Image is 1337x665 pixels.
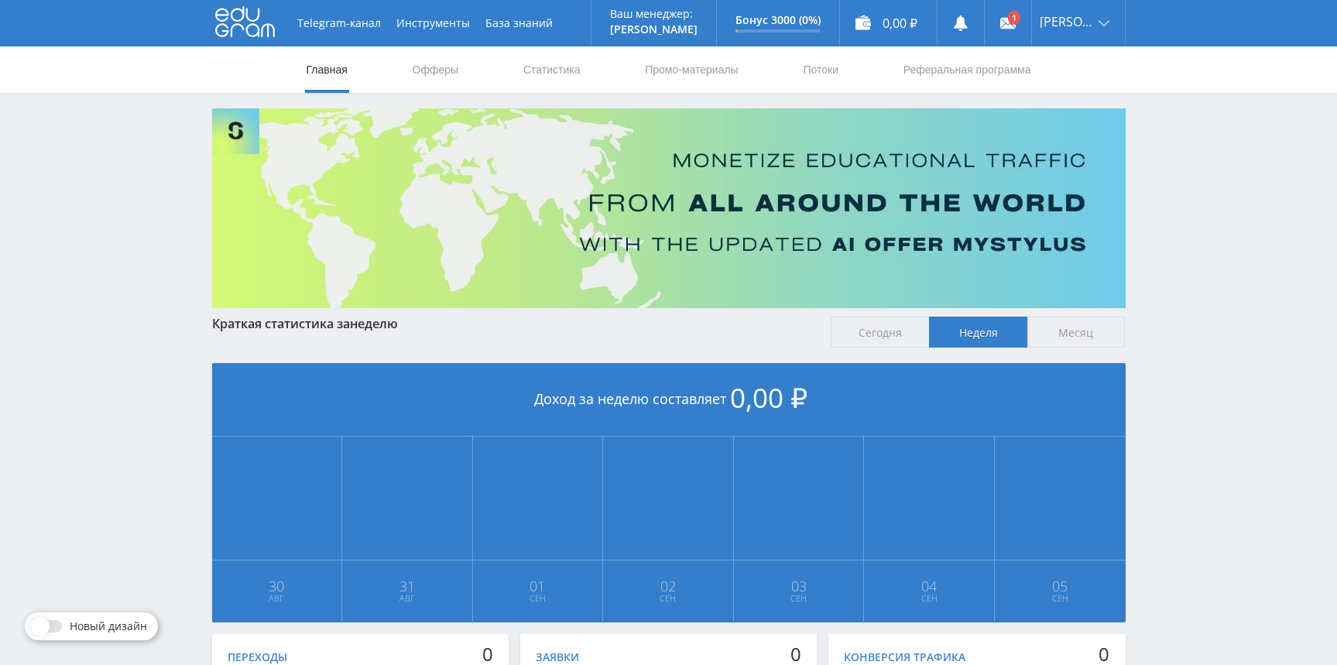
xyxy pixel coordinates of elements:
span: Сен [474,592,602,605]
span: 0,00 ₽ [730,379,807,416]
div: Краткая статистика за [212,317,816,331]
span: Новый дизайн [70,620,147,632]
span: Сен [865,592,993,605]
span: 04 [865,580,993,592]
div: 0 [1099,643,1109,665]
a: Офферы [411,46,461,93]
div: 0 [376,643,493,665]
span: 31 [343,580,471,592]
div: Доход за неделю составляет [212,363,1126,437]
span: Месяц [1027,317,1126,348]
p: Бонус 3000 (0%) [735,14,821,26]
span: [PERSON_NAME] [1040,15,1094,28]
span: Сен [735,592,863,605]
a: Промо-материалы [643,46,739,93]
div: 0 [790,643,801,665]
span: 30 [213,580,341,592]
p: [PERSON_NAME] [610,23,698,36]
div: Переходы [228,651,287,663]
span: Сен [996,592,1125,605]
span: Сегодня [831,317,929,348]
div: Конверсия трафика [844,651,965,663]
a: Потоки [801,46,840,93]
a: Реферальная программа [902,46,1033,93]
img: Banner [212,108,1126,308]
span: 01 [474,580,602,592]
span: Авг [213,592,341,605]
a: Статистика [522,46,582,93]
div: Заявки [536,651,579,663]
span: 05 [996,580,1125,592]
span: неделю [350,315,398,332]
p: Ваш менеджер: [610,8,698,20]
span: Сен [604,592,732,605]
span: Авг [343,592,471,605]
span: 02 [604,580,732,592]
span: 03 [735,580,863,592]
a: Главная [305,46,349,93]
span: Неделя [929,317,1027,348]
